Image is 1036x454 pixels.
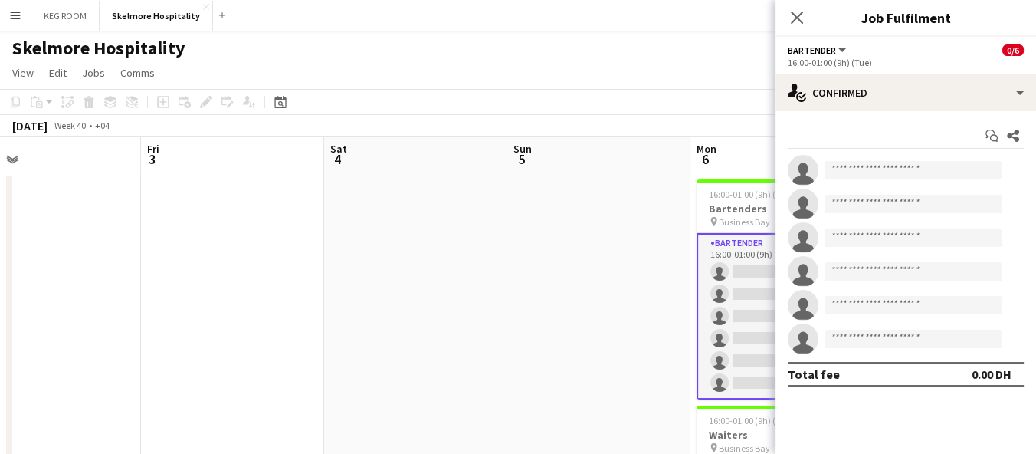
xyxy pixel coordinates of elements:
[49,66,67,80] span: Edit
[513,142,532,156] span: Sun
[12,118,48,133] div: [DATE]
[697,202,868,215] h3: Bartenders
[120,66,155,80] span: Comms
[31,1,100,31] button: KEG ROOM
[100,1,213,31] button: Skelmore Hospitality
[43,63,73,83] a: Edit
[328,150,347,168] span: 4
[1002,44,1024,56] span: 0/6
[775,8,1036,28] h3: Job Fulfilment
[788,44,836,56] span: Bartender
[697,179,868,400] app-job-card: 16:00-01:00 (9h) (Tue)0/6Bartenders Business Bay1 RoleBartender3A0/616:00-01:00 (9h)
[6,63,40,83] a: View
[788,57,1024,68] div: 16:00-01:00 (9h) (Tue)
[95,120,110,131] div: +04
[12,66,34,80] span: View
[76,63,111,83] a: Jobs
[788,367,840,382] div: Total fee
[719,216,770,228] span: Business Bay
[709,189,793,200] span: 16:00-01:00 (9h) (Tue)
[788,44,848,56] button: Bartender
[709,415,793,426] span: 16:00-01:00 (9h) (Tue)
[51,120,89,131] span: Week 40
[114,63,161,83] a: Comms
[511,150,532,168] span: 5
[330,142,347,156] span: Sat
[82,66,105,80] span: Jobs
[694,150,716,168] span: 6
[775,74,1036,111] div: Confirmed
[697,428,868,442] h3: Waiters
[147,142,159,156] span: Fri
[972,367,1011,382] div: 0.00 DH
[697,142,716,156] span: Mon
[12,37,185,60] h1: Skelmore Hospitality
[719,442,770,454] span: Business Bay
[697,233,868,400] app-card-role: Bartender3A0/616:00-01:00 (9h)
[145,150,159,168] span: 3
